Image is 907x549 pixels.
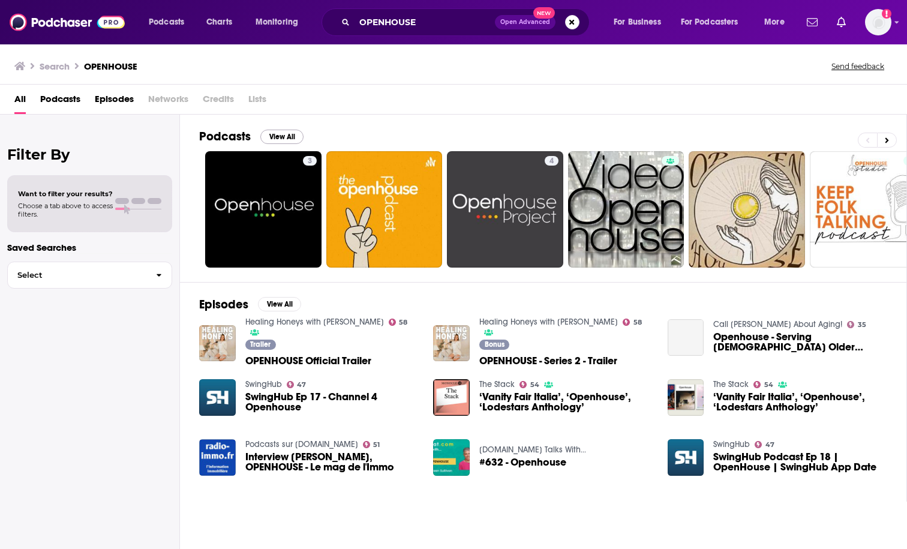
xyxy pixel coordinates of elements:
[479,356,617,366] a: OPENHOUSE - Series 2 - Trailer
[355,13,495,32] input: Search podcasts, credits, & more...
[389,319,408,326] a: 58
[308,155,312,167] span: 3
[755,441,774,448] a: 47
[247,13,314,32] button: open menu
[614,14,661,31] span: For Business
[668,379,704,416] img: ‘Vanity Fair Italia’, ‘Openhouse’, ‘Lodestars Anthology’
[245,439,358,449] a: Podcasts sur Radio-immo.fr
[713,332,887,352] span: Openhouse - Serving [DEMOGRAPHIC_DATA] Older Adults
[199,13,239,32] a: Charts
[479,392,653,412] a: ‘Vanity Fair Italia’, ‘Openhouse’, ‘Lodestars Anthology’
[297,382,306,388] span: 47
[500,19,550,25] span: Open Advanced
[363,441,380,448] a: 51
[7,262,172,289] button: Select
[203,89,234,114] span: Credits
[399,320,407,325] span: 58
[18,190,113,198] span: Want to filter your results?
[258,297,301,311] button: View All
[433,325,470,362] img: OPENHOUSE - Series 2 - Trailer
[485,341,504,348] span: Bonus
[7,146,172,163] h2: Filter By
[7,242,172,253] p: Saved Searches
[865,9,891,35] img: User Profile
[199,325,236,362] img: OPENHOUSE Official Trailer
[333,8,601,36] div: Search podcasts, credits, & more...
[668,439,704,476] img: SwingHub Podcast Ep 18 | OpenHouse | SwingHub App Date
[713,332,887,352] a: Openhouse - Serving LGBT Older Adults
[256,14,298,31] span: Monitoring
[713,319,842,329] a: Call Kira About Aging!
[633,320,642,325] span: 58
[245,317,384,327] a: Healing Honeys with Louise Rumball
[199,129,304,144] a: PodcastsView All
[287,381,307,388] a: 47
[802,12,822,32] a: Show notifications dropdown
[14,89,26,114] a: All
[250,341,271,348] span: Trailer
[865,9,891,35] span: Logged in as HWrepandcomms
[248,89,266,114] span: Lists
[847,321,866,328] a: 35
[605,13,676,32] button: open menu
[858,322,866,328] span: 35
[479,379,515,389] a: The Stack
[530,382,539,388] span: 54
[95,89,134,114] a: Episodes
[205,151,322,268] a: 3
[533,7,555,19] span: New
[832,12,851,32] a: Show notifications dropdown
[433,439,470,476] a: #632 - Openhouse
[828,61,888,71] button: Send feedback
[668,319,704,356] a: Openhouse - Serving LGBT Older Adults
[260,130,304,144] button: View All
[545,156,558,166] a: 4
[373,442,380,448] span: 51
[199,379,236,416] img: SwingHub Ep 17 - Channel 4 Openhouse
[764,14,785,31] span: More
[713,379,749,389] a: The Stack
[764,382,773,388] span: 54
[245,356,371,366] a: OPENHOUSE Official Trailer
[148,89,188,114] span: Networks
[40,89,80,114] a: Podcasts
[519,381,539,388] a: 54
[433,379,470,416] a: ‘Vanity Fair Italia’, ‘Openhouse’, ‘Lodestars Anthology’
[199,439,236,476] img: Interview Agnès CHASTANG, OPENHOUSE - Le mag de l'Immo
[713,439,750,449] a: SwingHub
[206,14,232,31] span: Charts
[245,379,282,389] a: SwingHub
[713,392,887,412] a: ‘Vanity Fair Italia’, ‘Openhouse’, ‘Lodestars Anthology’
[495,15,555,29] button: Open AdvancedNew
[681,14,738,31] span: For Podcasters
[765,442,774,448] span: 47
[303,156,317,166] a: 3
[84,61,137,72] h3: OPENHOUSE
[199,297,248,312] h2: Episodes
[673,13,756,32] button: open menu
[479,445,586,455] a: Great.com Talks With...
[623,319,642,326] a: 58
[40,61,70,72] h3: Search
[713,452,887,472] a: SwingHub Podcast Ep 18 | OpenHouse | SwingHub App Date
[199,297,301,312] a: EpisodesView All
[549,155,554,167] span: 4
[245,392,419,412] span: SwingHub Ep 17 - Channel 4 Openhouse
[149,14,184,31] span: Podcasts
[245,452,419,472] span: Interview [PERSON_NAME], OPENHOUSE - Le mag de l'Immo
[479,457,566,467] a: #632 - Openhouse
[8,271,146,279] span: Select
[865,9,891,35] button: Show profile menu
